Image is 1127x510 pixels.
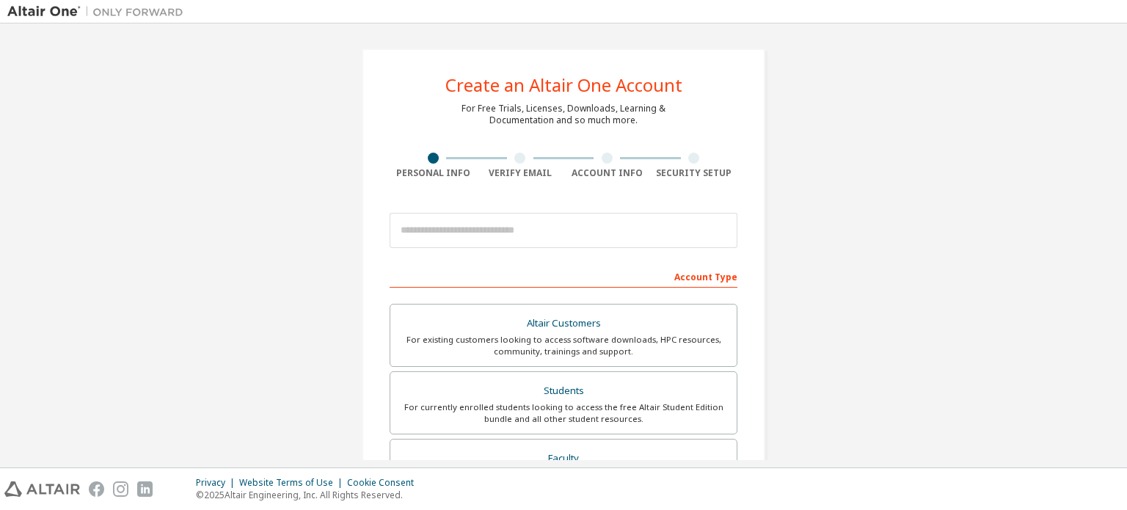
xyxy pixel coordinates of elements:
div: Faculty [399,448,728,469]
div: For currently enrolled students looking to access the free Altair Student Edition bundle and all ... [399,401,728,425]
div: Website Terms of Use [239,477,347,489]
img: altair_logo.svg [4,481,80,497]
img: Altair One [7,4,191,19]
div: Create an Altair One Account [445,76,682,94]
div: Account Type [390,264,737,288]
div: Personal Info [390,167,477,179]
div: For Free Trials, Licenses, Downloads, Learning & Documentation and so much more. [462,103,665,126]
div: Altair Customers [399,313,728,334]
div: Students [399,381,728,401]
img: facebook.svg [89,481,104,497]
img: instagram.svg [113,481,128,497]
div: Verify Email [477,167,564,179]
div: Cookie Consent [347,477,423,489]
p: © 2025 Altair Engineering, Inc. All Rights Reserved. [196,489,423,501]
div: Account Info [563,167,651,179]
img: linkedin.svg [137,481,153,497]
div: For existing customers looking to access software downloads, HPC resources, community, trainings ... [399,334,728,357]
div: Privacy [196,477,239,489]
div: Security Setup [651,167,738,179]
